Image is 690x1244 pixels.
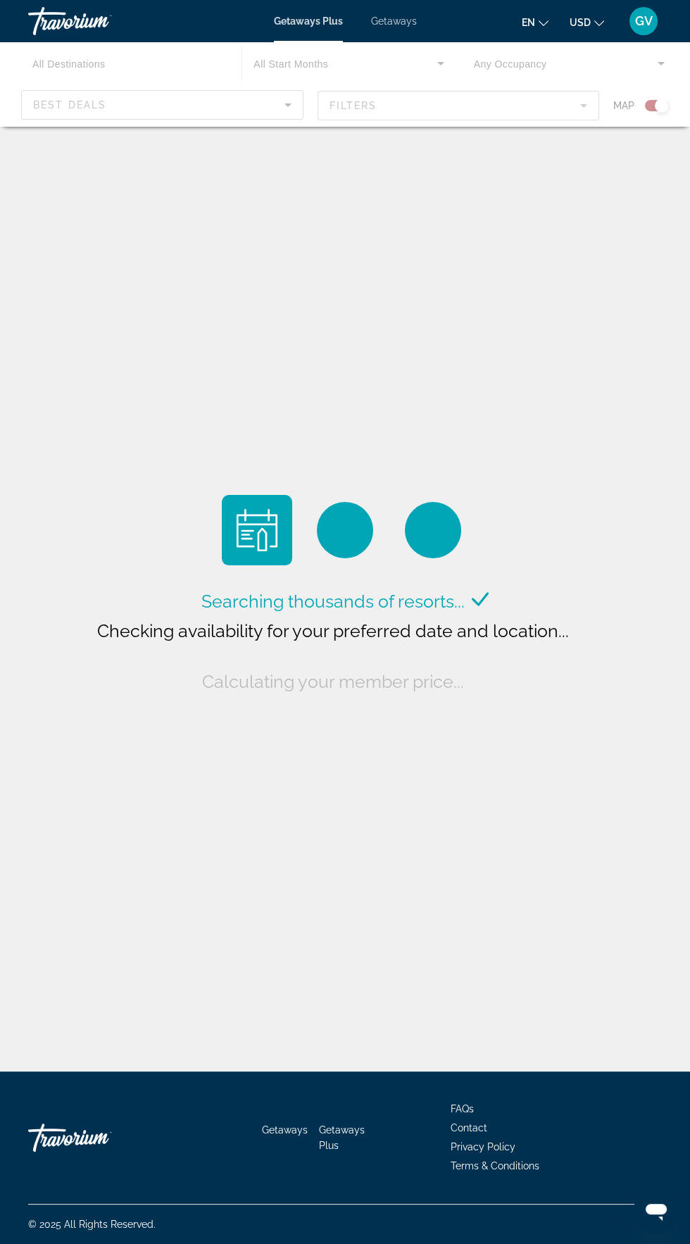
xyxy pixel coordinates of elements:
button: Change language [522,12,548,32]
a: FAQs [451,1103,474,1114]
a: Getaways [262,1124,308,1136]
iframe: Button to launch messaging window [634,1188,679,1233]
span: Checking availability for your preferred date and location... [97,620,569,641]
a: Privacy Policy [451,1141,515,1152]
a: Getaways [371,15,417,27]
a: Terms & Conditions [451,1160,539,1171]
span: © 2025 All Rights Reserved. [28,1219,156,1230]
span: Calculating your member price... [202,671,464,692]
a: Getaways Plus [274,15,343,27]
button: Change currency [570,12,604,32]
span: en [522,17,535,28]
span: USD [570,17,591,28]
span: GV [635,14,653,28]
a: Travorium [28,1117,169,1159]
a: Travorium [28,3,169,39]
button: User Menu [625,6,662,36]
a: Getaways Plus [319,1124,365,1151]
span: Searching thousands of resorts... [201,591,465,612]
a: Contact [451,1122,487,1133]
